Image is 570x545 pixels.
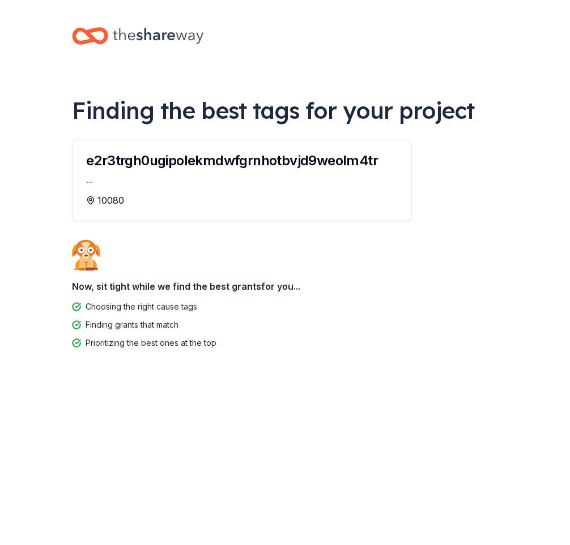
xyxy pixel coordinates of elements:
div: Finding the best tags for your project [72,95,498,126]
div: e2r3trgh0ugipolekmdwfgrnhotbvjd9weolm4tr [86,154,398,168]
div: Finding grants that match [86,318,178,332]
div: Now, sit tight while we find the best grants for you... [72,275,498,298]
div: Choosing the right cause tags [86,300,197,314]
img: Dog waiting patiently [72,239,100,270]
div: ... [86,172,398,187]
div: 10080 [86,194,398,207]
div: Prioritizing the best ones at the top [86,336,216,350]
